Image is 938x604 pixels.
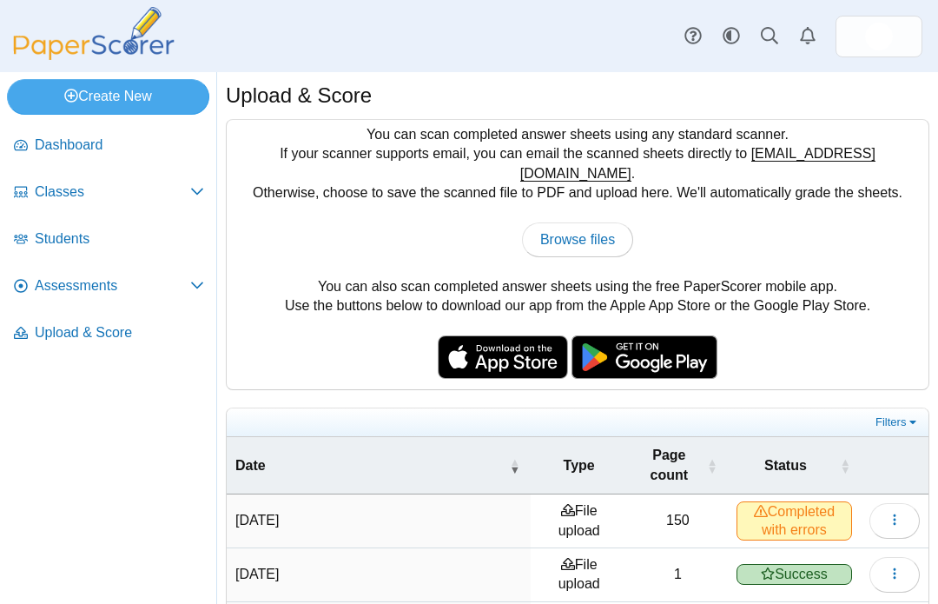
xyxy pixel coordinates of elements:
img: ps.YQphMh5fh5Aef9Eh [865,23,893,50]
span: Page count : Activate to sort [707,437,717,494]
img: google-play-badge.png [571,335,717,379]
span: Type [564,458,595,473]
a: Browse files [522,222,633,257]
a: Upload & Score [7,313,211,355]
span: Students [35,229,204,249]
span: Dashboard [35,136,204,155]
span: Completed with errors [737,501,852,540]
div: You can scan completed answer sheets using any standard scanner. If your scanner supports email, ... [227,120,928,389]
a: Filters [871,414,924,431]
a: Students [7,219,211,261]
span: Success [737,564,852,585]
span: Assessments [35,276,190,295]
time: May 27, 2025 at 2:58 PM [235,567,279,581]
span: Page count [651,448,689,481]
a: Alerts [789,17,827,56]
a: Classes [7,172,211,214]
span: Date [235,458,266,473]
span: Status [764,458,807,473]
td: File upload [531,548,628,602]
img: apple-store-badge.svg [438,335,568,379]
span: Browse files [540,232,615,247]
span: Status : Activate to sort [840,437,850,494]
a: Assessments [7,266,211,308]
a: Dashboard [7,125,211,167]
span: Classes [35,183,190,202]
a: Create New [7,79,209,114]
span: Date : Activate to remove sorting [510,437,520,494]
a: PaperScorer [7,48,181,63]
td: File upload [531,494,628,548]
td: 150 [628,494,728,548]
td: 1 [628,548,728,602]
span: Dena Szpilzinger [865,23,893,50]
span: Upload & Score [35,323,204,342]
h1: Upload & Score [226,81,372,110]
a: ps.YQphMh5fh5Aef9Eh [836,16,922,57]
img: PaperScorer [7,7,181,60]
time: May 30, 2025 at 11:59 AM [235,513,279,528]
